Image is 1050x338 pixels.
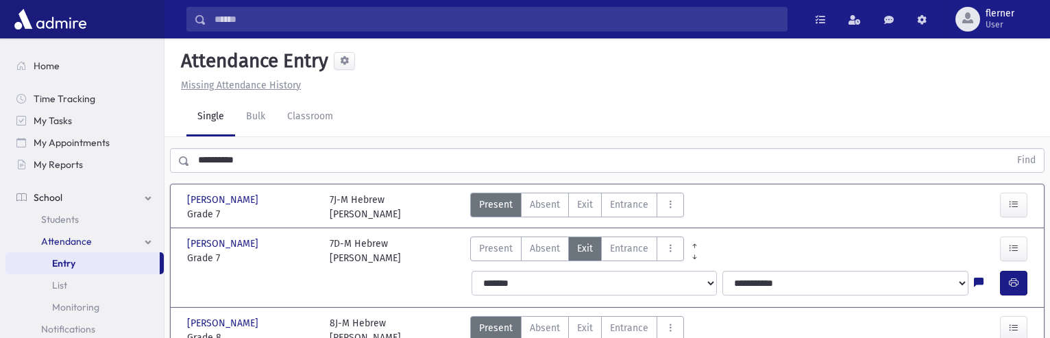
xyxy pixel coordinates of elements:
span: Students [41,213,79,226]
span: Present [479,197,513,212]
a: Attendance [5,230,164,252]
a: My Appointments [5,132,164,154]
span: Attendance [41,235,92,248]
a: Missing Attendance History [175,80,301,91]
span: Entry [52,257,75,269]
span: [PERSON_NAME] [187,316,261,330]
span: My Reports [34,158,83,171]
div: AttTypes [470,237,684,265]
a: Single [186,98,235,136]
span: flerner [986,8,1014,19]
a: Time Tracking [5,88,164,110]
span: List [52,279,67,291]
span: Time Tracking [34,93,95,105]
a: School [5,186,164,208]
span: Absent [530,321,560,335]
span: Exit [577,197,593,212]
span: [PERSON_NAME] [187,193,261,207]
span: User [986,19,1014,30]
a: Home [5,55,164,77]
span: My Tasks [34,114,72,127]
a: Monitoring [5,296,164,318]
a: List [5,274,164,296]
span: Notifications [41,323,95,335]
div: AttTypes [470,193,684,221]
span: [PERSON_NAME] [187,237,261,251]
span: Monitoring [52,301,99,313]
span: Entrance [610,197,648,212]
h5: Attendance Entry [175,49,328,73]
span: My Appointments [34,136,110,149]
div: 7J-M Hebrew [PERSON_NAME] [330,193,401,221]
span: Grade 7 [187,207,316,221]
a: Classroom [276,98,344,136]
input: Search [206,7,787,32]
span: Grade 7 [187,251,316,265]
span: Absent [530,241,560,256]
button: Find [1009,149,1044,172]
div: 7D-M Hebrew [PERSON_NAME] [330,237,401,265]
a: Students [5,208,164,230]
span: Home [34,60,60,72]
span: School [34,191,62,204]
span: Exit [577,241,593,256]
span: Present [479,321,513,335]
a: Entry [5,252,160,274]
u: Missing Attendance History [181,80,301,91]
img: AdmirePro [11,5,90,33]
span: Present [479,241,513,256]
span: Absent [530,197,560,212]
a: My Tasks [5,110,164,132]
a: My Reports [5,154,164,176]
a: Bulk [235,98,276,136]
span: Entrance [610,241,648,256]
